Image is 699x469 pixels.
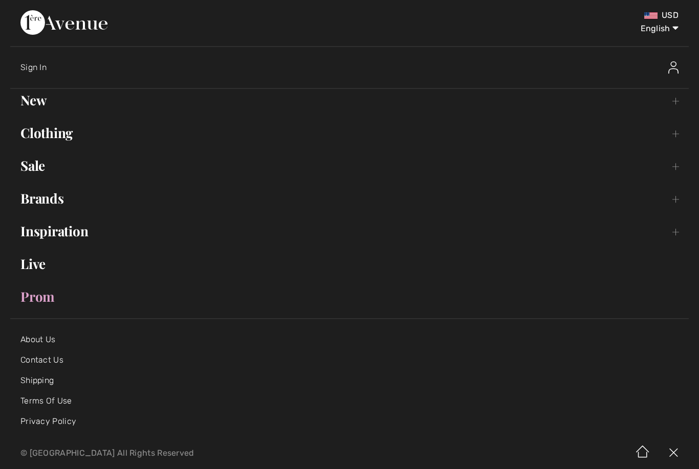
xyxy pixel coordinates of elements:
a: Shipping [20,375,54,385]
a: Clothing [10,122,689,144]
img: 1ère Avenue [20,10,107,35]
img: Sign In [668,61,679,74]
a: Inspiration [10,220,689,242]
span: Sign In [20,62,47,72]
img: Home [627,437,658,469]
a: About Us [20,334,55,344]
a: Privacy Policy [20,416,76,426]
p: © [GEOGRAPHIC_DATA] All Rights Reserved [20,450,410,457]
a: Sale [10,154,689,177]
a: Live [10,253,689,275]
a: Brands [10,187,689,210]
a: New [10,89,689,111]
div: USD [410,10,679,20]
a: Contact Us [20,355,63,365]
a: Prom [10,285,689,308]
a: Terms Of Use [20,396,72,406]
img: X [658,437,689,469]
a: Sign InSign In [20,51,689,84]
